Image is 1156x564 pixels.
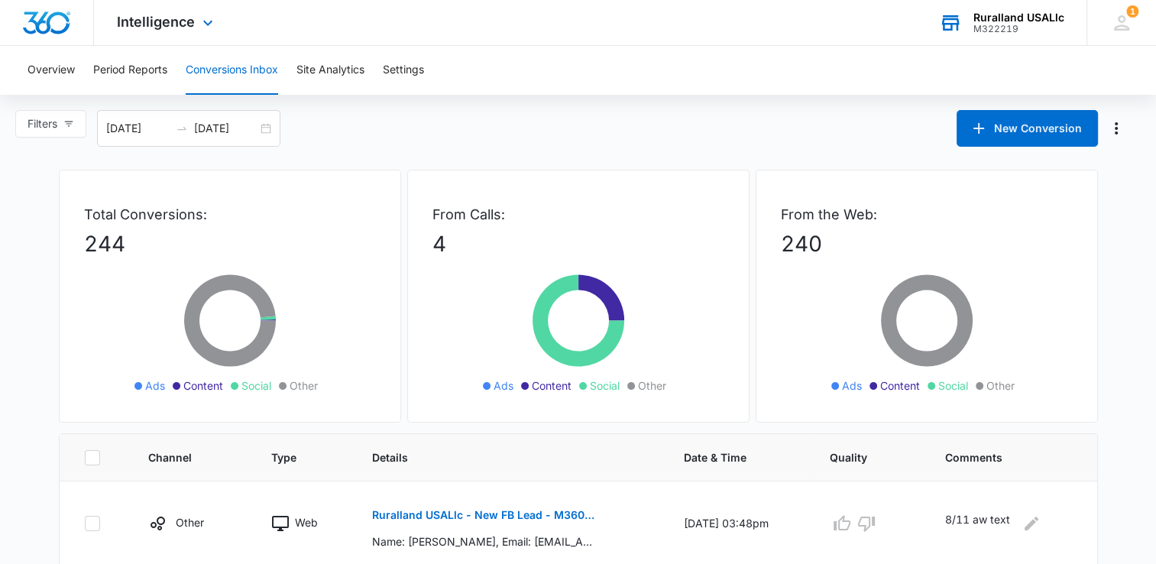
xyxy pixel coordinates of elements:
[241,378,271,394] span: Social
[494,378,513,394] span: Ads
[106,120,170,137] input: Start date
[1019,511,1044,536] button: Edit Comments
[28,46,75,95] button: Overview
[176,514,204,530] p: Other
[684,449,771,465] span: Date & Time
[880,378,920,394] span: Content
[194,120,257,137] input: End date
[957,110,1098,147] button: New Conversion
[28,115,57,132] span: Filters
[1126,5,1138,18] div: notifications count
[183,378,223,394] span: Content
[532,378,572,394] span: Content
[93,46,167,95] button: Period Reports
[945,449,1050,465] span: Comments
[986,378,1015,394] span: Other
[176,122,188,135] span: to
[372,510,594,520] p: Ruralland USALlc - New FB Lead - M360 Notification
[938,378,968,394] span: Social
[148,449,212,465] span: Channel
[830,449,886,465] span: Quality
[638,378,666,394] span: Other
[973,11,1064,24] div: account name
[84,204,376,225] p: Total Conversions:
[945,511,1010,536] p: 8/11 aw text
[372,449,624,465] span: Details
[117,14,195,30] span: Intelligence
[372,497,594,533] button: Ruralland USALlc - New FB Lead - M360 Notification
[296,46,364,95] button: Site Analytics
[145,378,165,394] span: Ads
[176,122,188,135] span: swap-right
[186,46,278,95] button: Conversions Inbox
[290,378,318,394] span: Other
[590,378,620,394] span: Social
[842,378,862,394] span: Ads
[383,46,424,95] button: Settings
[84,228,376,260] p: 244
[295,514,318,530] p: Web
[1126,5,1138,18] span: 1
[271,449,313,465] span: Type
[432,204,724,225] p: From Calls:
[781,204,1073,225] p: From the Web:
[1104,116,1128,141] button: Manage Numbers
[15,110,86,138] button: Filters
[372,533,594,549] p: Name: [PERSON_NAME], Email: [EMAIL_ADDRESS][DOMAIN_NAME], Phone: [PHONE_NUMBER] Which [US_STATE] ...
[973,24,1064,34] div: account id
[781,228,1073,260] p: 240
[432,228,724,260] p: 4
